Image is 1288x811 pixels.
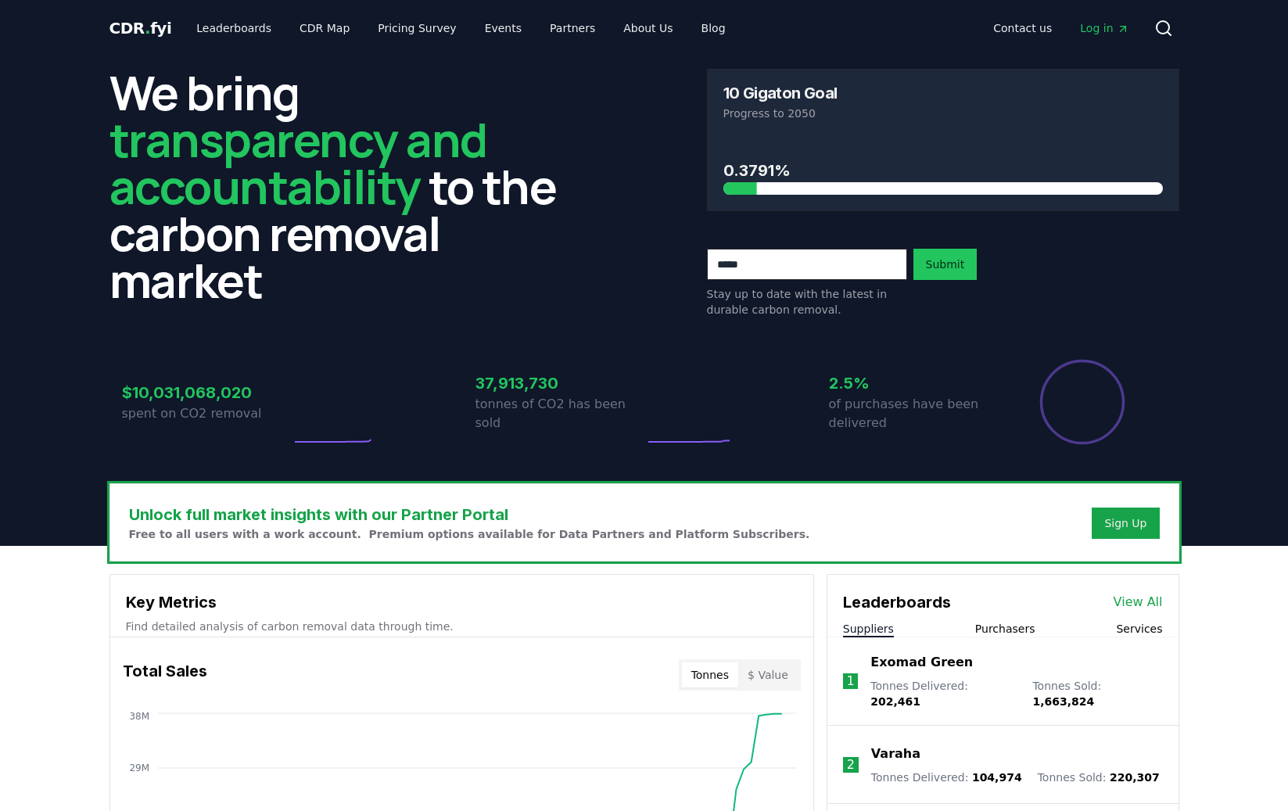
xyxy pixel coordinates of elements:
[1032,678,1162,709] p: Tonnes Sold :
[689,14,738,42] a: Blog
[975,621,1035,637] button: Purchasers
[1104,515,1146,531] a: Sign Up
[472,14,534,42] a: Events
[981,14,1141,42] nav: Main
[723,85,838,101] h3: 10 Gigaton Goal
[847,755,855,774] p: 2
[122,404,291,423] p: spent on CO2 removal
[287,14,362,42] a: CDR Map
[475,395,644,432] p: tonnes of CO2 has been sold
[129,711,149,722] tspan: 38M
[129,526,810,542] p: Free to all users with a work account. Premium options available for Data Partners and Platform S...
[829,371,998,395] h3: 2.5%
[843,590,951,614] h3: Leaderboards
[707,286,907,318] p: Stay up to date with the latest in durable carbon removal.
[1039,358,1126,446] div: Percentage of sales delivered
[871,745,920,763] a: Varaha
[475,371,644,395] h3: 37,913,730
[843,621,894,637] button: Suppliers
[1067,14,1141,42] a: Log in
[109,107,487,218] span: transparency and accountability
[109,69,582,303] h2: We bring to the carbon removal market
[870,678,1017,709] p: Tonnes Delivered :
[846,672,854,691] p: 1
[1080,20,1128,36] span: Log in
[184,14,284,42] a: Leaderboards
[1038,770,1160,785] p: Tonnes Sold :
[109,17,172,39] a: CDR.fyi
[365,14,468,42] a: Pricing Survey
[129,503,810,526] h3: Unlock full market insights with our Partner Portal
[738,662,798,687] button: $ Value
[184,14,737,42] nav: Main
[126,619,798,634] p: Find detailed analysis of carbon removal data through time.
[1116,621,1162,637] button: Services
[129,763,149,773] tspan: 29M
[537,14,608,42] a: Partners
[1092,508,1159,539] button: Sign Up
[126,590,798,614] h3: Key Metrics
[870,653,973,672] a: Exomad Green
[723,106,1163,121] p: Progress to 2050
[682,662,738,687] button: Tonnes
[829,395,998,432] p: of purchases have been delivered
[981,14,1064,42] a: Contact us
[1110,771,1160,784] span: 220,307
[611,14,685,42] a: About Us
[870,695,920,708] span: 202,461
[123,659,207,691] h3: Total Sales
[723,159,1163,182] h3: 0.3791%
[1114,593,1163,612] a: View All
[972,771,1022,784] span: 104,974
[122,381,291,404] h3: $10,031,068,020
[913,249,978,280] button: Submit
[145,19,150,38] span: .
[1032,695,1094,708] span: 1,663,824
[871,770,1022,785] p: Tonnes Delivered :
[109,19,172,38] span: CDR fyi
